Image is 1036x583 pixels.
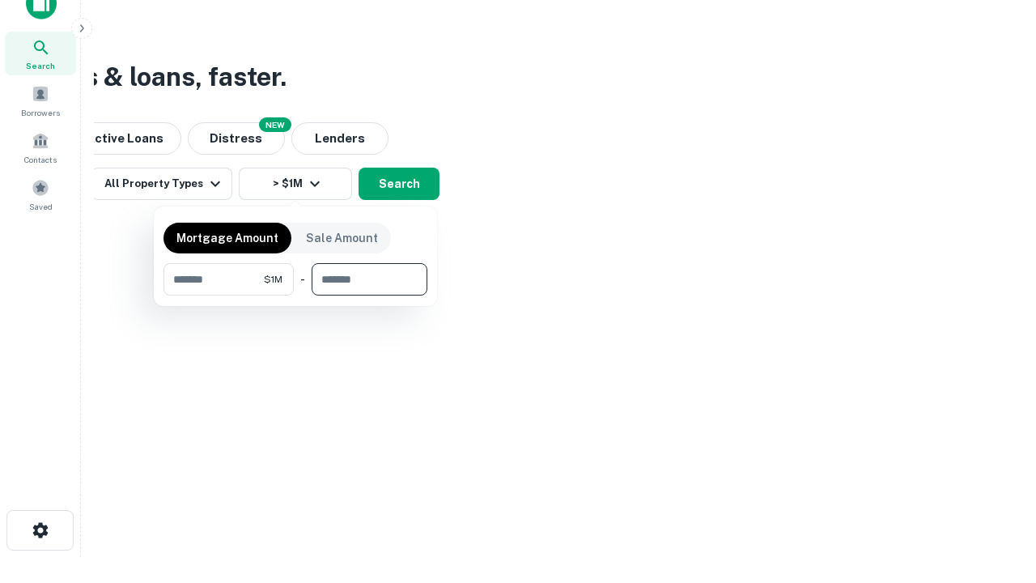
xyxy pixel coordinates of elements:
[300,263,305,296] div: -
[955,453,1036,531] iframe: Chat Widget
[264,272,282,287] span: $1M
[306,229,378,247] p: Sale Amount
[176,229,278,247] p: Mortgage Amount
